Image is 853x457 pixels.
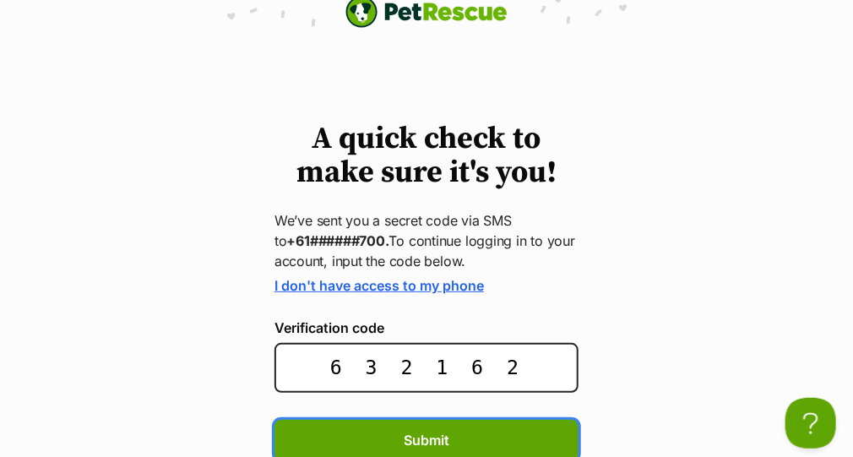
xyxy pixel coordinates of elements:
[274,277,484,294] a: I don't have access to my phone
[274,210,579,271] p: We’ve sent you a secret code via SMS to To continue logging in to your account, input the code be...
[274,122,579,190] h1: A quick check to make sure it's you!
[785,398,836,449] iframe: Help Scout Beacon - Open
[404,430,449,450] span: Submit
[274,343,579,393] input: Enter the 6-digit verification code sent to your device
[287,232,389,249] strong: +61######700.
[274,320,579,335] label: Verification code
